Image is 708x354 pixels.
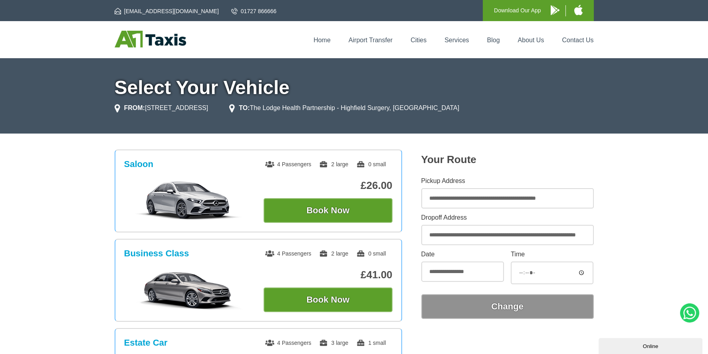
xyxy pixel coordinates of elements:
[124,338,168,348] h3: Estate Car
[356,340,386,346] span: 1 small
[356,250,386,257] span: 0 small
[128,181,248,220] img: Saloon
[264,269,393,281] p: £41.00
[349,37,393,43] a: Airport Transfer
[264,287,393,312] button: Book Now
[562,37,593,43] a: Contact Us
[265,161,311,167] span: 4 Passengers
[124,104,145,111] strong: FROM:
[319,250,348,257] span: 2 large
[599,336,704,354] iframe: chat widget
[115,78,594,97] h1: Select Your Vehicle
[494,6,541,16] p: Download Our App
[265,250,311,257] span: 4 Passengers
[229,103,459,113] li: The Lodge Health Partnership - Highfield Surgery, [GEOGRAPHIC_DATA]
[444,37,469,43] a: Services
[265,340,311,346] span: 4 Passengers
[124,248,189,259] h3: Business Class
[319,340,348,346] span: 3 large
[421,153,594,166] h2: Your Route
[574,5,583,15] img: A1 Taxis iPhone App
[487,37,500,43] a: Blog
[518,37,544,43] a: About Us
[421,294,594,319] button: Change
[124,159,153,169] h3: Saloon
[551,5,559,15] img: A1 Taxis Android App
[421,214,594,221] label: Dropoff Address
[115,7,219,15] a: [EMAIL_ADDRESS][DOMAIN_NAME]
[356,161,386,167] span: 0 small
[128,270,248,310] img: Business Class
[264,179,393,192] p: £26.00
[115,103,208,113] li: [STREET_ADDRESS]
[313,37,331,43] a: Home
[421,251,504,258] label: Date
[239,104,250,111] strong: TO:
[411,37,426,43] a: Cities
[231,7,277,15] a: 01727 866666
[421,178,594,184] label: Pickup Address
[115,31,186,47] img: A1 Taxis St Albans LTD
[319,161,348,167] span: 2 large
[511,251,593,258] label: Time
[264,198,393,223] button: Book Now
